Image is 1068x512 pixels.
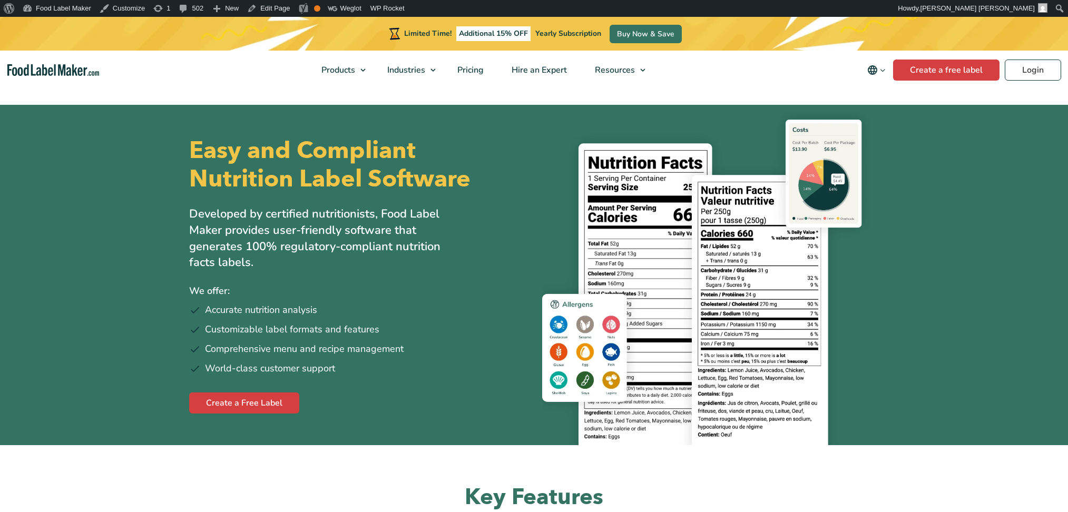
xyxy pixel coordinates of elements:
[374,51,441,90] a: Industries
[581,51,651,90] a: Resources
[498,51,579,90] a: Hire an Expert
[404,28,452,38] span: Limited Time!
[318,64,356,76] span: Products
[314,5,320,12] div: OK
[189,206,463,271] p: Developed by certified nutritionists, Food Label Maker provides user-friendly software that gener...
[535,28,601,38] span: Yearly Subscription
[205,322,379,337] span: Customizable label formats and features
[444,51,495,90] a: Pricing
[205,342,404,356] span: Comprehensive menu and recipe management
[189,283,526,299] p: We offer:
[205,303,317,317] span: Accurate nutrition analysis
[893,60,1000,81] a: Create a free label
[308,51,371,90] a: Products
[456,26,531,41] span: Additional 15% OFF
[592,64,636,76] span: Resources
[610,25,682,43] a: Buy Now & Save
[7,64,100,76] a: Food Label Maker homepage
[189,483,879,512] h2: Key Features
[860,60,893,81] button: Change language
[454,64,485,76] span: Pricing
[205,361,335,376] span: World-class customer support
[508,64,568,76] span: Hire an Expert
[384,64,426,76] span: Industries
[189,136,525,193] h1: Easy and Compliant Nutrition Label Software
[920,4,1035,12] span: [PERSON_NAME] [PERSON_NAME]
[189,392,299,413] a: Create a Free Label
[1005,60,1061,81] a: Login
